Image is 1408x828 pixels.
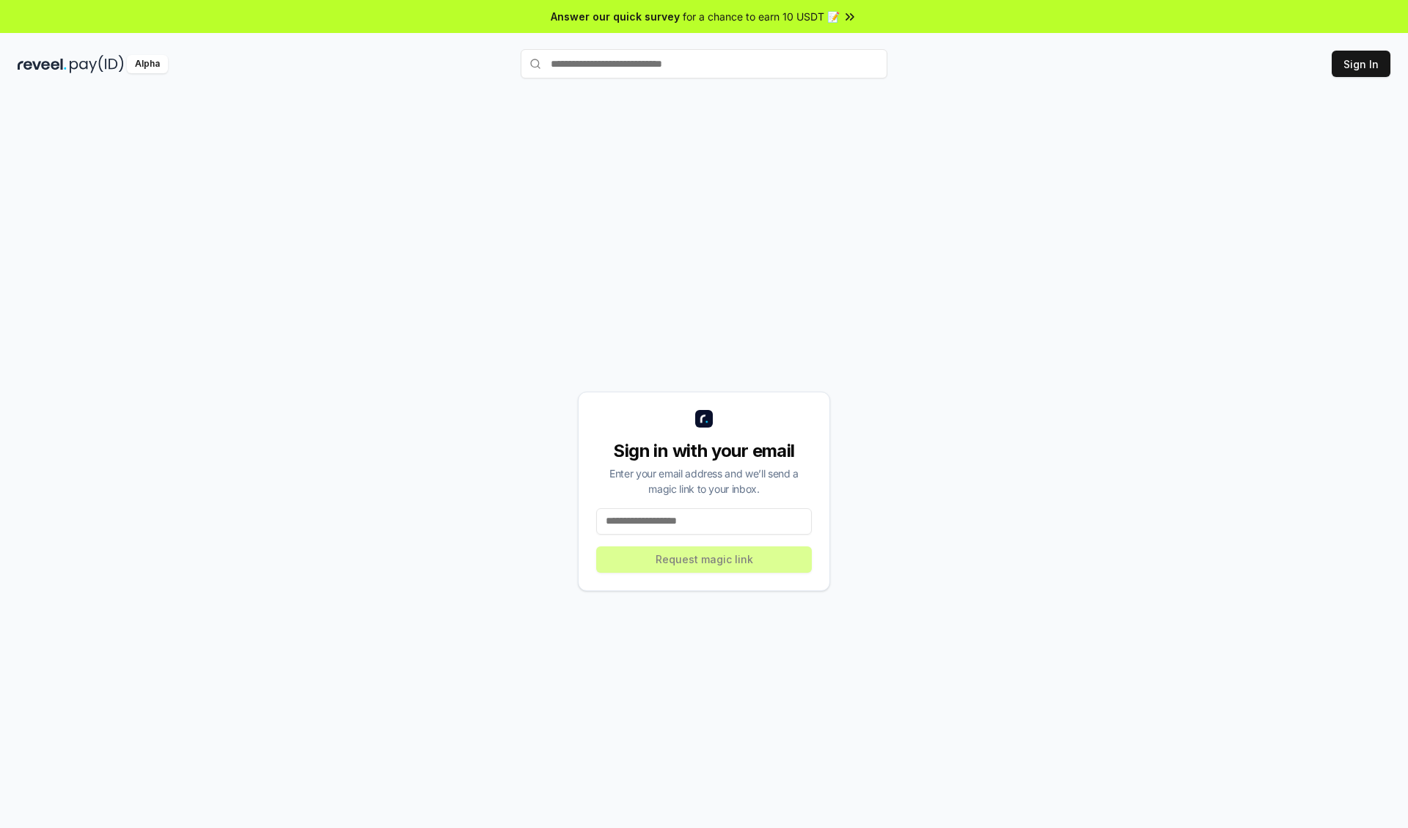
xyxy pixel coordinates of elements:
img: reveel_dark [18,55,67,73]
div: Enter your email address and we’ll send a magic link to your inbox. [596,466,812,497]
div: Sign in with your email [596,439,812,463]
div: Alpha [127,55,168,73]
span: for a chance to earn 10 USDT 📝 [683,9,840,24]
span: Answer our quick survey [551,9,680,24]
img: pay_id [70,55,124,73]
img: logo_small [695,410,713,428]
button: Sign In [1332,51,1390,77]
